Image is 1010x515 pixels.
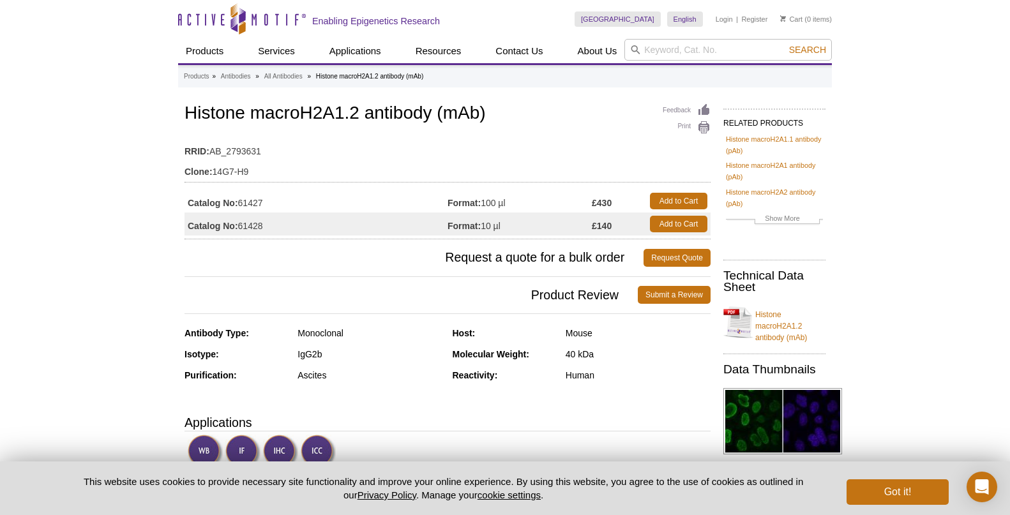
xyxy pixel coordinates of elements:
[723,108,825,131] h2: RELATED PRODUCTS
[723,301,825,343] a: Histone macroH2A1.2 antibody (mAb)
[185,166,213,177] strong: Clone:
[726,133,823,156] a: Histone macroH2A1.1 antibody (pAb)
[723,364,825,375] h2: Data Thumbnails
[316,73,423,80] li: Histone macroH2A1.2 antibody (mAb)
[726,160,823,183] a: Histone macroH2A1 antibody (pAb)
[453,328,476,338] strong: Host:
[448,190,592,213] td: 100 µl
[185,286,638,304] span: Product Review
[723,270,825,293] h2: Technical Data Sheet
[264,71,303,82] a: All Antibodies
[185,370,237,380] strong: Purification:
[263,435,298,470] img: Immunohistochemistry Validated
[663,121,711,135] a: Print
[61,475,825,502] p: This website uses cookies to provide necessary site functionality and improve your online experie...
[185,158,711,179] td: 14G7-H9
[298,369,442,381] div: Ascites
[667,11,703,27] a: English
[967,472,997,502] div: Open Intercom Messenger
[212,73,216,80] li: »
[726,186,823,209] a: Histone macroH2A2 antibody (pAb)
[301,435,336,470] img: Immunocytochemistry Validated
[188,435,223,470] img: Western Blot Validated
[185,213,448,235] td: 61428
[185,249,644,267] span: Request a quote for a bulk order
[250,39,303,63] a: Services
[312,15,440,27] h2: Enabling Epigenetics Research
[723,460,824,481] b: [MEDICAL_DATA] stain of Histone macroH2A1.2 mAb.
[448,220,481,232] strong: Format:
[448,197,481,209] strong: Format:
[650,193,707,209] a: Add to Cart
[741,15,767,24] a: Register
[453,370,498,380] strong: Reactivity:
[188,220,238,232] strong: Catalog No:
[780,15,803,24] a: Cart
[592,197,612,209] strong: £430
[188,197,238,209] strong: Catalog No:
[358,489,416,500] a: Privacy Policy
[566,348,711,360] div: 40 kDa
[225,435,260,470] img: Immunofluorescence Validated
[453,349,529,359] strong: Molecular Weight:
[322,39,389,63] a: Applications
[185,138,711,158] td: AB_2793631
[566,369,711,381] div: Human
[716,15,733,24] a: Login
[178,39,231,63] a: Products
[726,213,823,227] a: Show More
[638,286,711,304] a: Submit a Review
[592,220,612,232] strong: £140
[575,11,661,27] a: [GEOGRAPHIC_DATA]
[624,39,832,61] input: Keyword, Cat. No.
[185,413,711,432] h3: Applications
[185,328,249,338] strong: Antibody Type:
[307,73,311,80] li: »
[566,327,711,339] div: Mouse
[570,39,625,63] a: About Us
[780,11,832,27] li: (0 items)
[184,71,209,82] a: Products
[448,213,592,235] td: 10 µl
[789,45,826,55] span: Search
[185,190,448,213] td: 61427
[255,73,259,80] li: »
[780,15,786,22] img: Your Cart
[650,216,707,232] a: Add to Cart
[723,388,842,454] img: Histone macroH2A1.2 antibody (mAb) tested by immunofluorescence.
[185,146,209,157] strong: RRID:
[723,459,825,505] p: (Click image to enlarge and see details.)
[185,103,711,125] h1: Histone macroH2A1.2 antibody (mAb)
[785,44,830,56] button: Search
[221,71,251,82] a: Antibodies
[408,39,469,63] a: Resources
[663,103,711,117] a: Feedback
[644,249,711,267] a: Request Quote
[847,479,949,505] button: Got it!
[185,349,219,359] strong: Isotype:
[298,327,442,339] div: Monoclonal
[478,489,541,500] button: cookie settings
[298,348,442,360] div: IgG2b
[488,39,550,63] a: Contact Us
[736,11,738,27] li: |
